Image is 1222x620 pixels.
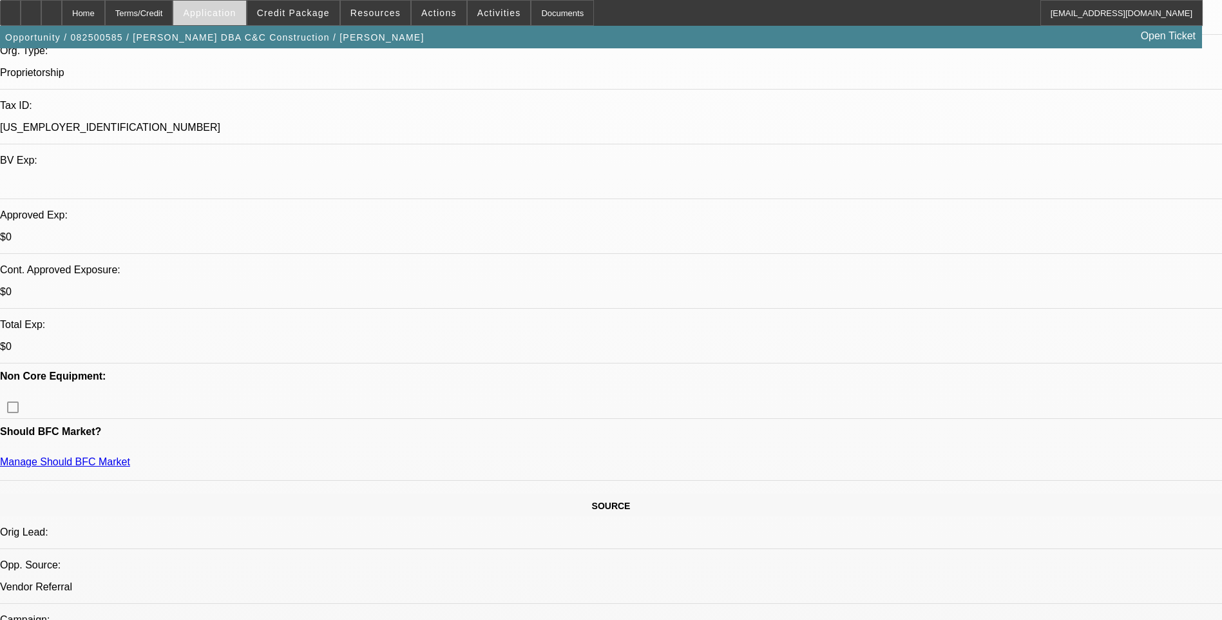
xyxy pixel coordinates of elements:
[412,1,466,25] button: Actions
[5,32,425,43] span: Opportunity / 082500585 / [PERSON_NAME] DBA C&C Construction / [PERSON_NAME]
[183,8,236,18] span: Application
[173,1,245,25] button: Application
[468,1,531,25] button: Activities
[477,8,521,18] span: Activities
[421,8,457,18] span: Actions
[350,8,401,18] span: Resources
[341,1,410,25] button: Resources
[1136,25,1201,47] a: Open Ticket
[247,1,339,25] button: Credit Package
[257,8,330,18] span: Credit Package
[592,501,631,511] span: SOURCE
